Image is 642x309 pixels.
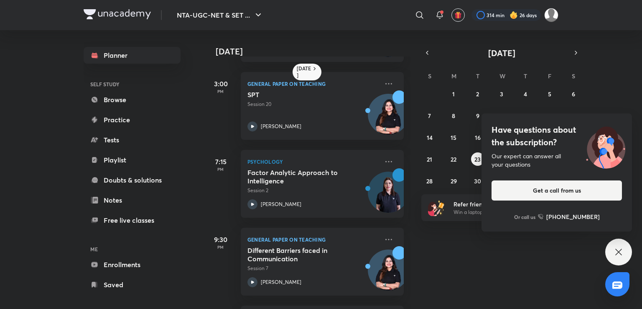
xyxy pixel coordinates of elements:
[451,177,457,185] abbr: September 29, 2025
[423,109,436,122] button: September 7, 2025
[499,72,505,80] abbr: Wednesday
[423,174,436,188] button: September 28, 2025
[204,167,237,172] p: PM
[519,109,532,122] button: September 11, 2025
[84,131,181,148] a: Tests
[84,152,181,168] a: Playlist
[523,112,528,120] abbr: September 11, 2025
[423,131,436,144] button: September 14, 2025
[498,112,504,120] abbr: September 10, 2025
[447,152,460,166] button: September 22, 2025
[204,157,237,167] h5: 7:15
[471,152,484,166] button: September 23, 2025
[451,134,456,142] abbr: September 15, 2025
[84,242,181,256] h6: ME
[514,213,535,221] p: Or call us
[247,265,379,272] p: Session 7
[261,278,301,286] p: [PERSON_NAME]
[428,112,431,120] abbr: September 7, 2025
[500,90,503,98] abbr: September 3, 2025
[261,201,301,208] p: [PERSON_NAME]
[247,246,352,263] h5: Different Barriers faced in Communication
[453,209,556,216] p: Win a laptop, vouchers & more
[547,112,552,120] abbr: September 12, 2025
[172,7,268,23] button: NTA-UGC-NET & SET ...
[247,79,379,89] p: General Paper on Teaching
[84,276,181,293] a: Saved
[543,109,556,122] button: September 12, 2025
[433,47,570,59] button: [DATE]
[454,11,462,19] img: avatar
[447,131,460,144] button: September 15, 2025
[447,174,460,188] button: September 29, 2025
[492,180,622,201] button: Get a call from us
[471,174,484,188] button: September 30, 2025
[247,90,352,99] h5: SPT
[471,131,484,144] button: September 16, 2025
[544,8,558,22] img: Atia khan
[84,9,151,19] img: Company Logo
[427,155,432,163] abbr: September 21, 2025
[548,72,551,80] abbr: Friday
[475,134,481,142] abbr: September 16, 2025
[204,89,237,94] p: PM
[84,111,181,128] a: Practice
[247,157,379,167] p: Psychology
[548,90,551,98] abbr: September 5, 2025
[451,72,456,80] abbr: Monday
[216,46,412,57] h4: [DATE]
[567,87,580,100] button: September 6, 2025
[204,234,237,245] h5: 9:30
[204,245,237,250] p: PM
[261,123,301,130] p: [PERSON_NAME]
[476,112,479,120] abbr: September 9, 2025
[84,212,181,229] a: Free live classes
[474,155,481,163] abbr: September 23, 2025
[204,79,237,89] h5: 3:00
[546,212,600,221] h6: [PHONE_NUMBER]
[447,87,460,100] button: September 1, 2025
[519,87,532,100] button: September 4, 2025
[543,87,556,100] button: September 5, 2025
[452,112,455,120] abbr: September 8, 2025
[297,65,311,79] h6: [DATE]
[567,109,580,122] button: September 13, 2025
[476,72,479,80] abbr: Tuesday
[447,109,460,122] button: September 8, 2025
[247,168,352,185] h5: Factor Analytic Approach to Intelligence
[368,176,408,216] img: Avatar
[426,177,433,185] abbr: September 28, 2025
[452,90,455,98] abbr: September 1, 2025
[471,109,484,122] button: September 9, 2025
[524,72,527,80] abbr: Thursday
[495,109,508,122] button: September 10, 2025
[428,72,431,80] abbr: Sunday
[84,9,151,21] a: Company Logo
[247,187,379,194] p: Session 2
[538,212,600,221] a: [PHONE_NUMBER]
[451,155,456,163] abbr: September 22, 2025
[476,90,479,98] abbr: September 2, 2025
[84,172,181,188] a: Doubts & solutions
[423,152,436,166] button: September 21, 2025
[247,100,379,108] p: Session 20
[471,87,484,100] button: September 2, 2025
[247,234,379,245] p: General Paper on Teaching
[571,112,576,120] abbr: September 13, 2025
[572,90,575,98] abbr: September 6, 2025
[579,124,632,169] img: ttu_illustration_new.svg
[84,192,181,209] a: Notes
[84,91,181,108] a: Browse
[84,77,181,91] h6: SELF STUDY
[428,199,445,216] img: referral
[495,87,508,100] button: September 3, 2025
[492,152,622,169] div: Our expert can answer all your questions
[427,134,433,142] abbr: September 14, 2025
[451,8,465,22] button: avatar
[84,256,181,273] a: Enrollments
[488,47,515,59] span: [DATE]
[572,72,575,80] abbr: Saturday
[368,98,408,139] img: Avatar
[524,90,527,98] abbr: September 4, 2025
[474,177,481,185] abbr: September 30, 2025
